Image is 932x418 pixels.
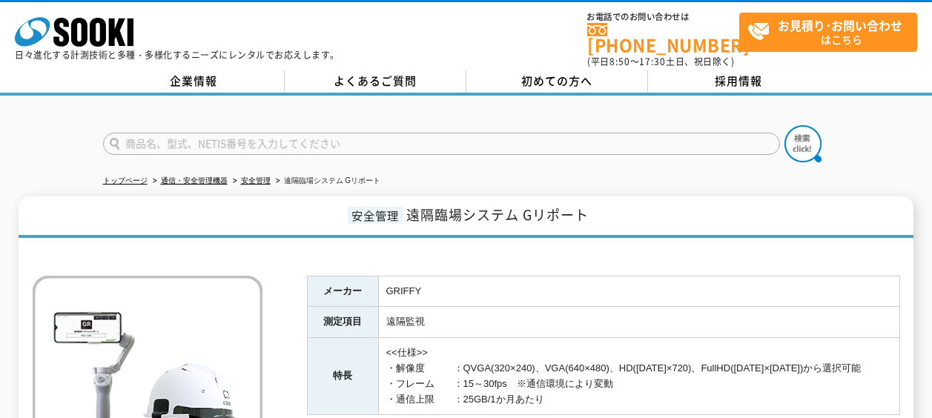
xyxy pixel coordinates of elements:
a: お見積り･お問い合わせはこちら [739,13,917,52]
img: btn_search.png [784,125,822,162]
th: メーカー [307,276,378,307]
th: 特長 [307,338,378,415]
a: トップページ [103,176,148,185]
p: 日々進化する計測技術と多種・多様化するニーズにレンタルでお応えします。 [15,50,340,59]
td: <<仕様>> ・解像度 ：QVGA(320×240)、VGA(640×480)、HD([DATE]×720)、FullHD([DATE]×[DATE])から選択可能 ・フレーム ：15～30fp... [378,338,899,415]
input: 商品名、型式、NETIS番号を入力してください [103,133,780,155]
span: 初めての方へ [521,73,592,89]
span: (平日 ～ 土日、祝日除く) [587,55,734,68]
a: 安全管理 [241,176,271,185]
a: 企業情報 [103,70,285,93]
span: 17:30 [639,55,666,68]
td: GRIFFY [378,276,899,307]
span: 安全管理 [348,207,403,224]
span: お電話でのお問い合わせは [587,13,739,21]
span: はこちら [747,13,916,50]
a: [PHONE_NUMBER] [587,23,739,53]
a: 初めての方へ [466,70,648,93]
a: 通信・安全管理機器 [161,176,228,185]
span: 遠隔臨場システム Gリポート [406,205,589,225]
span: 8:50 [609,55,630,68]
strong: お見積り･お問い合わせ [778,16,902,34]
a: よくあるご質問 [285,70,466,93]
li: 遠隔臨場システム Gリポート [273,173,381,189]
th: 測定項目 [307,307,378,338]
td: 遠隔監視 [378,307,899,338]
a: 採用情報 [648,70,830,93]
